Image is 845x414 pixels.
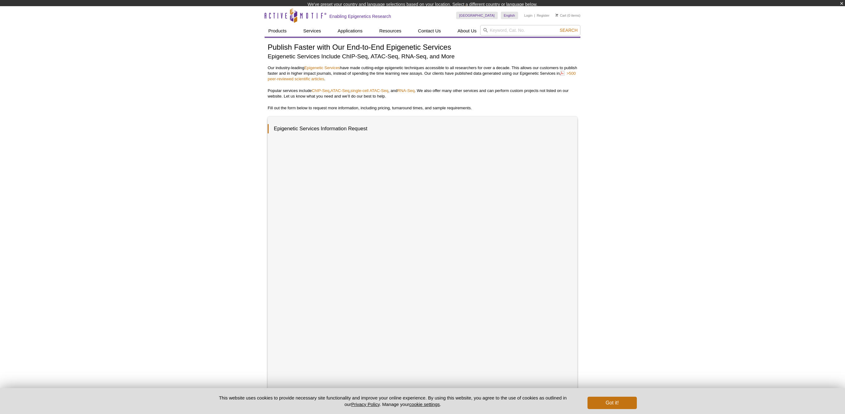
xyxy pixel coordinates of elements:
[555,13,566,18] a: Cart
[265,25,290,37] a: Products
[299,25,325,37] a: Services
[555,12,580,19] li: (0 items)
[555,14,558,17] img: Your Cart
[351,88,389,93] a: single-cell ATAC-Seq
[268,105,577,111] p: Fill out the form below to request more information, including pricing, turnaround times, and sam...
[351,402,380,407] a: Privacy Policy
[409,402,440,407] button: cookie settings
[331,88,349,93] a: ATAC-Seq
[465,5,482,19] img: Change Here
[268,88,577,99] p: Popular services include , , , and . We also offer many other services and can perform custom pro...
[268,70,576,82] a: >500 peer-reviewed scientific articles
[560,28,578,33] span: Search
[334,25,366,37] a: Applications
[456,12,498,19] a: [GEOGRAPHIC_DATA]
[587,397,637,409] button: Got it!
[268,52,577,61] h2: Epigenetic Services Include ChIP-Seq, ATAC-Seq, RNA-Seq, and More
[208,395,577,408] p: This website uses cookies to provide necessary site functionality and improve your online experie...
[414,25,444,37] a: Contact Us
[312,88,329,93] a: ChIP-Seq
[558,27,579,33] button: Search
[398,88,415,93] a: RNA-Seq
[534,12,535,19] li: |
[268,43,577,52] h1: Publish Faster with Our End-to-End Epigenetic Services
[501,12,518,19] a: English
[268,124,571,133] h3: Epigenetic Services Information Request
[480,25,580,36] input: Keyword, Cat. No.
[329,14,391,19] h2: Enabling Epigenetics Research
[537,13,549,18] a: Register
[304,65,340,70] a: Epigenetic Services
[524,13,533,18] a: Login
[268,65,577,82] p: Our industry-leading have made cutting-edge epigenetic techniques accessible to all researchers f...
[376,25,405,37] a: Resources
[454,25,480,37] a: About Us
